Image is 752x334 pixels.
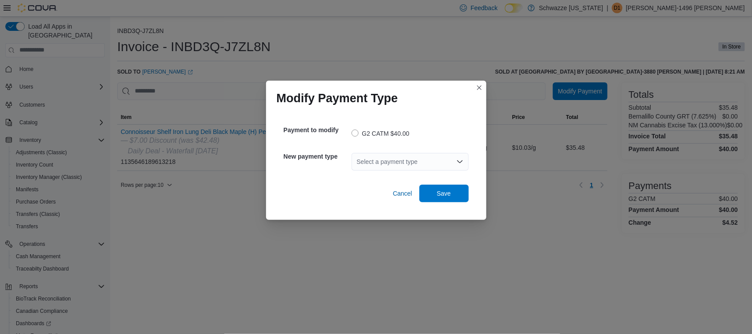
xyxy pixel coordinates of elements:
[284,148,350,165] h5: New payment type
[474,82,485,93] button: Closes this modal window
[284,121,350,139] h5: Payment to modify
[352,128,410,139] label: G2 CATM $40.00
[357,156,358,167] input: Accessible screen reader label
[437,189,451,198] span: Save
[277,91,398,105] h1: Modify Payment Type
[419,185,469,202] button: Save
[389,185,416,202] button: Cancel
[393,189,412,198] span: Cancel
[456,158,463,165] button: Open list of options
